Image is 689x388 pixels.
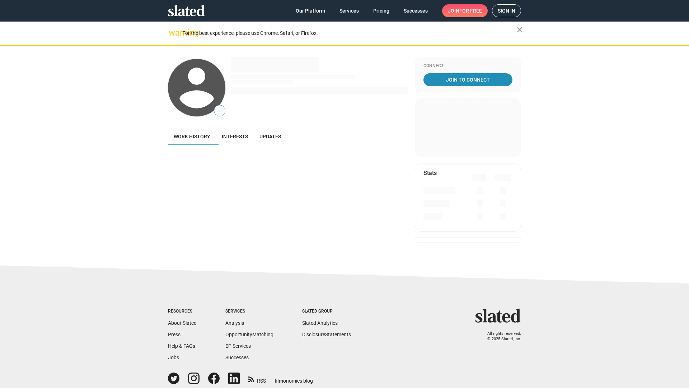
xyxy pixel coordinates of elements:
mat-card-title: Stats [423,169,437,177]
a: Slated Analytics [302,320,338,326]
a: Interests [216,128,254,145]
mat-icon: warning [169,28,177,37]
a: Sign in [492,4,521,17]
a: Our Platform [290,4,331,17]
span: Updates [259,134,281,139]
div: Slated Group [302,309,351,314]
a: filmonomics blog [275,372,313,384]
a: DisclosureStatements [302,332,351,337]
a: Successes [225,355,249,360]
a: EP Services [225,343,251,349]
a: Analysis [225,320,244,326]
a: Join To Connect [423,73,512,86]
a: Services [334,4,365,17]
a: RSS [248,373,266,384]
a: Updates [254,128,287,145]
span: film [275,378,283,384]
a: Pricing [367,4,395,17]
a: Help & FAQs [168,343,195,349]
a: OpportunityMatching [225,332,273,337]
span: Our Platform [296,4,325,17]
span: for free [459,4,482,17]
span: Join [448,4,482,17]
span: Services [339,4,359,17]
a: Work history [168,128,216,145]
a: Successes [398,4,433,17]
span: Interests [222,134,248,139]
div: Connect [423,63,512,69]
a: Jobs [168,355,179,360]
p: All rights reserved. © 2025 Slated, Inc. [480,331,521,342]
span: Join To Connect [425,73,511,86]
span: Work history [174,134,210,139]
a: About Slated [168,320,197,326]
a: Joinfor free [442,4,488,17]
mat-icon: close [515,26,524,34]
span: — [214,106,225,116]
span: Pricing [373,4,389,17]
a: Press [168,332,181,337]
span: Successes [404,4,428,17]
div: For the best experience, please use Chrome, Safari, or Firefox. [182,28,517,38]
div: Resources [168,309,197,314]
div: Services [225,309,273,314]
span: Sign in [498,5,515,17]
